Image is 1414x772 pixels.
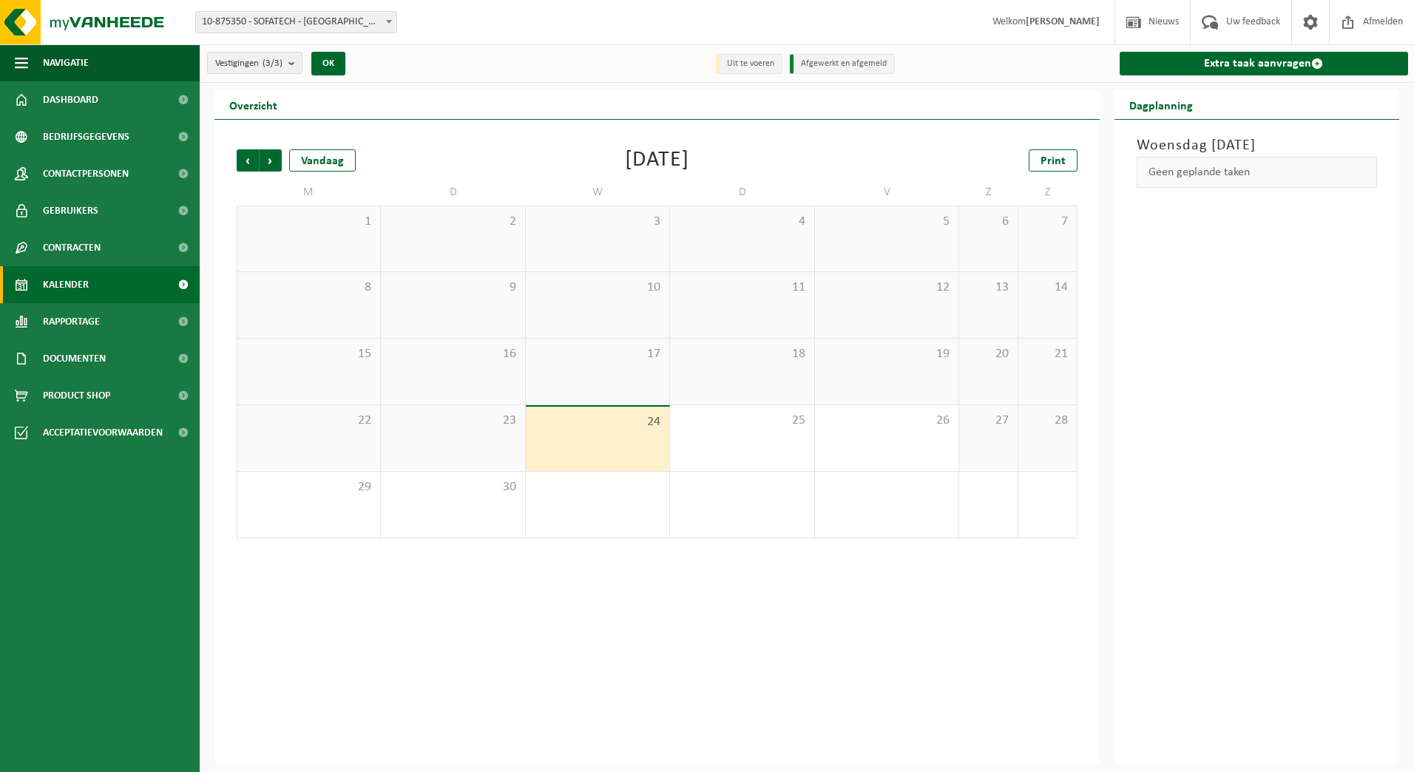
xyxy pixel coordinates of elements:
div: [DATE] [625,149,689,172]
td: Z [959,179,1018,206]
div: Geen geplande taken [1137,157,1378,188]
button: OK [311,52,345,75]
span: 3 [533,214,662,230]
span: 21 [1026,346,1069,362]
span: Vestigingen [215,53,283,75]
span: Dashboard [43,81,98,118]
h2: Dagplanning [1114,90,1208,119]
li: Uit te voeren [716,54,782,74]
span: 6 [967,214,1010,230]
span: Bedrijfsgegevens [43,118,129,155]
span: Contactpersonen [43,155,129,192]
span: 27 [967,413,1010,429]
span: 26 [822,413,951,429]
li: Afgewerkt en afgemeld [790,54,895,74]
span: 10-875350 - SOFATECH - ROESELARE [196,12,396,33]
span: 16 [388,346,517,362]
span: Vorige [237,149,259,172]
span: 9 [388,280,517,296]
span: 17 [533,346,662,362]
strong: [PERSON_NAME] [1026,16,1100,27]
span: Gebruikers [43,192,98,229]
span: Kalender [43,266,89,303]
span: 15 [245,346,373,362]
span: 10-875350 - SOFATECH - ROESELARE [195,11,397,33]
span: 7 [1026,214,1069,230]
span: 23 [388,413,517,429]
span: Volgende [260,149,282,172]
span: 8 [245,280,373,296]
span: 29 [245,479,373,495]
span: Documenten [43,340,106,377]
td: Z [1018,179,1078,206]
td: V [815,179,959,206]
span: 20 [967,346,1010,362]
count: (3/3) [263,58,283,68]
span: Print [1041,155,1066,167]
span: 24 [533,414,662,430]
span: 19 [822,346,951,362]
span: 30 [388,479,517,495]
td: D [670,179,814,206]
span: 25 [677,413,806,429]
span: 1 [245,214,373,230]
span: 2 [388,214,517,230]
td: D [381,179,525,206]
span: Navigatie [43,44,89,81]
span: Product Shop [43,377,110,414]
span: 10 [533,280,662,296]
h3: Woensdag [DATE] [1137,135,1378,157]
span: Rapportage [43,303,100,340]
span: Contracten [43,229,101,266]
span: 22 [245,413,373,429]
span: 18 [677,346,806,362]
button: Vestigingen(3/3) [207,52,302,74]
div: Vandaag [289,149,356,172]
span: 11 [677,280,806,296]
span: Acceptatievoorwaarden [43,414,163,451]
h2: Overzicht [214,90,292,119]
span: 13 [967,280,1010,296]
span: 14 [1026,280,1069,296]
a: Extra taak aanvragen [1120,52,1409,75]
span: 5 [822,214,951,230]
td: M [237,179,381,206]
span: 28 [1026,413,1069,429]
span: 12 [822,280,951,296]
span: 4 [677,214,806,230]
a: Print [1029,149,1078,172]
td: W [526,179,670,206]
